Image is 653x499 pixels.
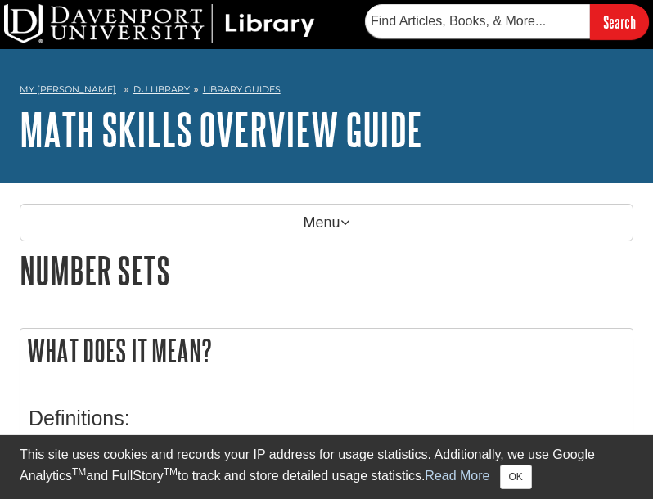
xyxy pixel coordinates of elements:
h3: Definitions: [29,407,624,430]
input: Find Articles, Books, & More... [365,4,590,38]
form: Searches DU Library's articles, books, and more [365,4,649,39]
img: DU Library [4,4,315,43]
nav: breadcrumb [20,79,633,105]
p: Menu [20,204,633,241]
a: Read More [425,469,489,483]
input: Search [590,4,649,39]
div: This site uses cookies and records your IP address for usage statistics. Additionally, we use Goo... [20,445,633,489]
h2: What does it mean? [20,329,633,372]
h1: Number Sets [20,249,633,291]
a: Library Guides [203,83,281,95]
a: Math Skills Overview Guide [20,104,422,155]
sup: TM [72,466,86,478]
a: DU Library [133,83,190,95]
a: My [PERSON_NAME] [20,83,116,97]
button: Close [500,465,532,489]
sup: TM [164,466,178,478]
